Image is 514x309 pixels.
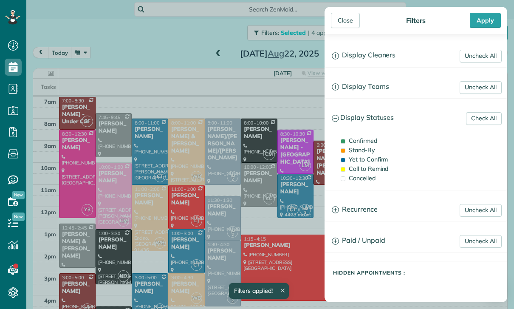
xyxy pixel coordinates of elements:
span: Stand-By [349,146,375,154]
span: Confirmed [349,137,377,145]
span: Cancelled [349,174,376,182]
div: Filters applied! [229,283,289,299]
span: New [12,191,25,199]
div: Filters [404,16,428,25]
a: Paid / Unpaid [325,230,507,252]
span: New [12,213,25,221]
span: Call to Remind [349,165,388,173]
a: Uncheck All [460,50,502,62]
a: Uncheck All [460,204,502,217]
span: Yet to Confirm [349,156,388,163]
h5: Hidden Appointments : [333,270,507,275]
a: Uncheck All [460,235,502,248]
div: Apply [470,13,501,28]
a: Check All [466,112,502,125]
a: Display Teams [325,76,507,98]
a: Display Statuses [325,107,507,129]
a: Display Cleaners [325,45,507,66]
div: Close [331,13,360,28]
a: Recurrence [325,199,507,221]
a: Uncheck All [460,81,502,94]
